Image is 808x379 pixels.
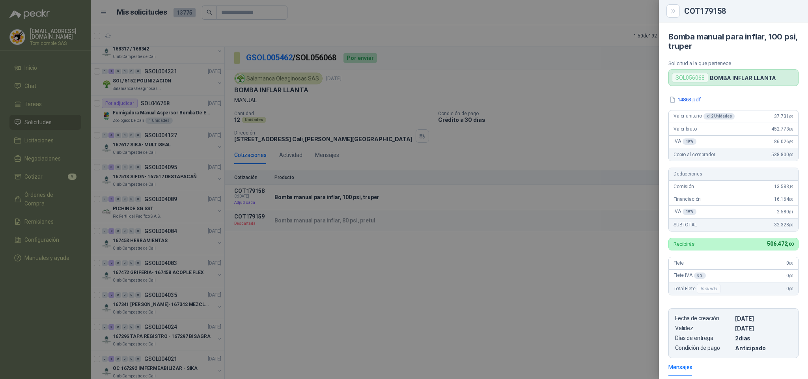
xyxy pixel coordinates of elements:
[674,209,696,215] span: IVA
[668,32,799,51] h4: Bomba manual para inflar, 100 psi, truper
[774,222,793,228] span: 32.328
[774,184,793,189] span: 13.583
[674,184,694,189] span: Comisión
[668,6,678,16] button: Close
[774,196,793,202] span: 16.164
[675,315,732,322] p: Fecha de creación
[672,73,708,82] div: SOL056068
[735,315,792,322] p: [DATE]
[789,127,793,131] span: ,08
[704,113,735,119] div: x 12 Unidades
[789,185,793,189] span: ,19
[710,75,776,81] p: BOMBA INFLAR LLANTA
[675,335,732,342] p: Días de entrega
[674,284,722,293] span: Total Flete
[697,284,720,293] div: Incluido
[674,222,697,228] span: SUBTOTAL
[668,363,692,372] div: Mensajes
[735,325,792,332] p: [DATE]
[789,261,793,265] span: ,00
[683,209,697,215] div: 19 %
[674,152,715,157] span: Cobro al comprador
[789,197,793,202] span: ,00
[674,138,696,145] span: IVA
[674,126,696,132] span: Valor bruto
[674,113,735,119] span: Valor unitario
[674,273,706,279] span: Flete IVA
[787,242,793,247] span: ,00
[789,114,793,119] span: ,09
[767,241,793,247] span: 506.472
[789,223,793,227] span: ,00
[674,260,684,266] span: Flete
[675,325,732,332] p: Validez
[789,140,793,144] span: ,89
[668,60,799,66] p: Solicitud a la que pertenece
[694,273,706,279] div: 0 %
[789,153,793,157] span: ,00
[771,152,793,157] span: 538.800
[789,210,793,214] span: ,81
[789,274,793,278] span: ,00
[683,138,697,145] div: 19 %
[674,171,702,177] span: Deducciones
[684,7,799,15] div: COT179158
[735,345,792,351] p: Anticipado
[786,273,793,278] span: 0
[674,241,694,246] p: Recibirás
[786,286,793,291] span: 0
[774,114,793,119] span: 37.731
[789,287,793,291] span: ,00
[668,95,702,104] button: 14863.pdf
[674,196,701,202] span: Financiación
[675,345,732,351] p: Condición de pago
[786,260,793,266] span: 0
[777,209,793,215] span: 2.580
[774,139,793,144] span: 86.026
[735,335,792,342] p: 2 dias
[771,126,793,132] span: 452.773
